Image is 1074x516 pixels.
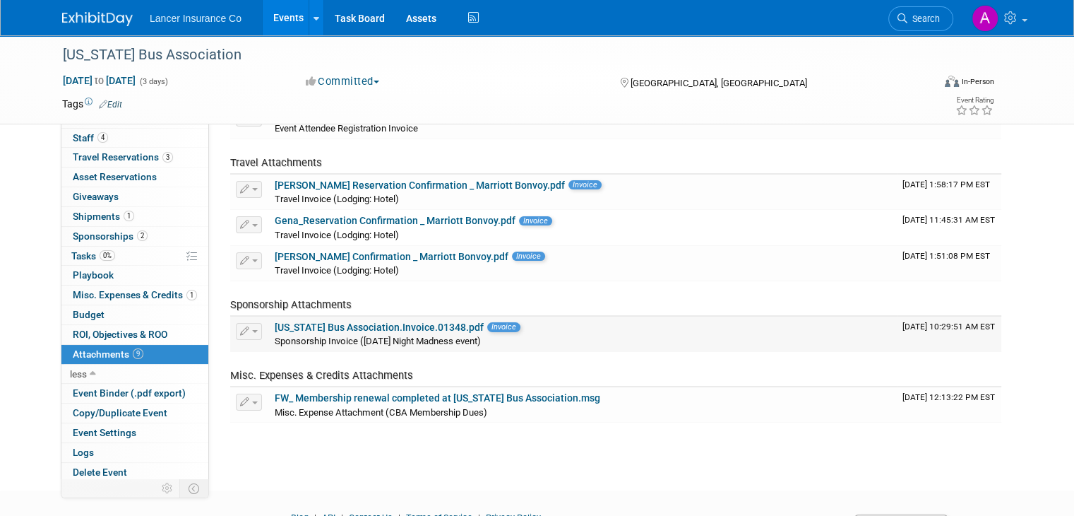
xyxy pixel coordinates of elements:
[99,100,122,110] a: Edit
[73,407,167,418] span: Copy/Duplicate Event
[162,152,173,163] span: 3
[857,74,994,95] div: Event Format
[61,227,208,246] a: Sponsorships2
[73,348,143,360] span: Attachments
[73,427,136,438] span: Event Settings
[73,230,148,242] span: Sponsorships
[71,250,115,262] span: Tasks
[275,194,399,204] span: Travel Invoice (Lodging: Hotel)
[186,290,197,300] span: 1
[73,467,127,478] span: Delete Event
[73,171,157,182] span: Asset Reservations
[61,207,208,226] a: Shipments1
[897,210,1001,245] td: Upload Timestamp
[73,269,114,281] span: Playbook
[73,329,167,340] span: ROI, Objectives & ROO
[230,369,413,382] span: Misc. Expenses & Credits Attachments
[61,345,208,364] a: Attachments9
[888,6,953,31] a: Search
[945,76,959,87] img: Format-Inperson.png
[61,168,208,187] a: Asset Reservations
[487,322,520,332] span: Invoice
[61,384,208,403] a: Event Binder (.pdf export)
[568,180,602,189] span: Invoice
[275,392,600,404] a: FW_ Membership renewal completed at [US_STATE] Bus Association.msg
[61,187,208,206] a: Giveaways
[150,13,241,24] span: Lancer Insurance Co
[61,247,208,266] a: Tasks0%
[180,479,209,498] td: Toggle Event Tabs
[972,5,998,32] img: Ann Barron
[230,298,352,311] span: Sponsorship Attachments
[73,309,105,320] span: Budget
[897,175,1001,210] td: Upload Timestamp
[512,252,545,261] span: Invoice
[897,387,1001,423] td: Upload Timestamp
[275,123,418,134] span: Event Attendee Registration Invoice
[961,76,994,87] div: In-Person
[155,479,180,498] td: Personalize Event Tab Strip
[100,250,115,261] span: 0%
[902,392,995,402] span: Upload Timestamp
[902,180,990,189] span: Upload Timestamp
[73,211,134,222] span: Shipments
[137,230,148,241] span: 2
[902,322,995,332] span: Upload Timestamp
[73,151,173,163] span: Travel Reservations
[275,265,399,276] span: Travel Invoice (Lodging: Hotel)
[62,74,136,87] span: [DATE] [DATE]
[301,74,385,89] button: Committed
[519,216,552,225] span: Invoice
[61,404,208,423] a: Copy/Duplicate Event
[902,251,990,261] span: Upload Timestamp
[62,97,122,111] td: Tags
[73,387,186,399] span: Event Binder (.pdf export)
[275,407,487,418] span: Misc. Expense Attachment (CBA Membership Dues)
[275,336,481,346] span: Sponsorship Invoice ([DATE] Night Madness event)
[73,289,197,300] span: Misc. Expenses & Credits
[907,13,940,24] span: Search
[902,215,995,225] span: Upload Timestamp
[61,325,208,344] a: ROI, Objectives & ROO
[631,78,807,88] span: [GEOGRAPHIC_DATA], [GEOGRAPHIC_DATA]
[230,156,322,169] span: Travel Attachments
[61,305,208,324] a: Budget
[275,180,565,191] a: [PERSON_NAME] Reservation Confirmation _ Marriott Bonvoy.pdf
[62,12,133,26] img: ExhibitDay
[275,215,515,226] a: Gena_Reservation Confirmation _ Marriott Bonvoy.pdf
[61,266,208,285] a: Playbook
[275,322,484,333] a: [US_STATE] Bus Association.Invoice.01348.pdf
[61,129,208,148] a: Staff4
[73,447,94,458] span: Logs
[73,191,119,202] span: Giveaways
[124,211,134,221] span: 1
[70,368,87,380] span: less
[61,423,208,442] a: Event Settings
[138,77,168,86] span: (3 days)
[133,348,143,359] span: 9
[73,132,108,143] span: Staff
[275,251,508,262] a: [PERSON_NAME] Confirmation _ Marriott Bonvoy.pdf
[275,230,399,240] span: Travel Invoice (Lodging: Hotel)
[897,246,1001,281] td: Upload Timestamp
[58,42,915,68] div: [US_STATE] Bus Association
[61,148,208,167] a: Travel Reservations3
[61,286,208,305] a: Misc. Expenses & Credits1
[955,97,994,104] div: Event Rating
[897,317,1001,352] td: Upload Timestamp
[93,75,106,86] span: to
[97,132,108,143] span: 4
[61,463,208,482] a: Delete Event
[61,365,208,384] a: less
[61,443,208,462] a: Logs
